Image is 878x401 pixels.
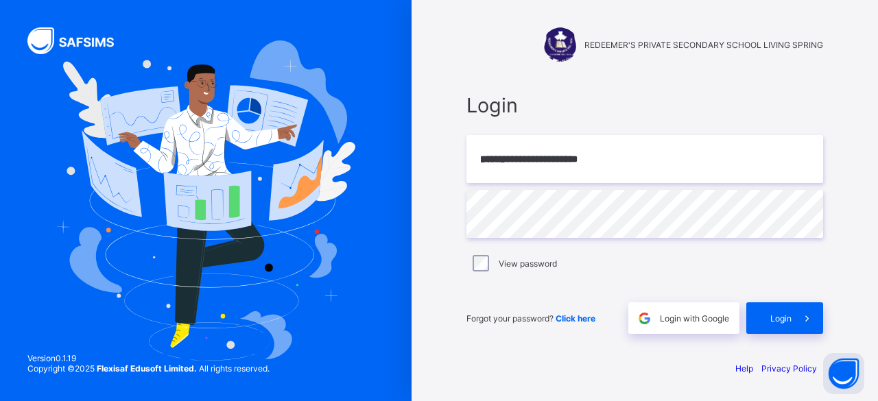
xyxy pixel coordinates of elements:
[770,313,792,324] span: Login
[27,363,270,374] span: Copyright © 2025 All rights reserved.
[466,93,823,117] span: Login
[27,353,270,363] span: Version 0.1.19
[823,353,864,394] button: Open asap
[56,40,355,361] img: Hero Image
[556,313,595,324] a: Click here
[27,27,130,54] img: SAFSIMS Logo
[761,363,817,374] a: Privacy Policy
[637,311,652,326] img: google.396cfc9801f0270233282035f929180a.svg
[499,258,557,269] label: View password
[466,313,595,324] span: Forgot your password?
[735,363,753,374] a: Help
[97,363,197,374] strong: Flexisaf Edusoft Limited.
[584,40,823,50] span: REDEEMER'S PRIVATE SECONDARY SCHOOL LIVING SPRING
[660,313,729,324] span: Login with Google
